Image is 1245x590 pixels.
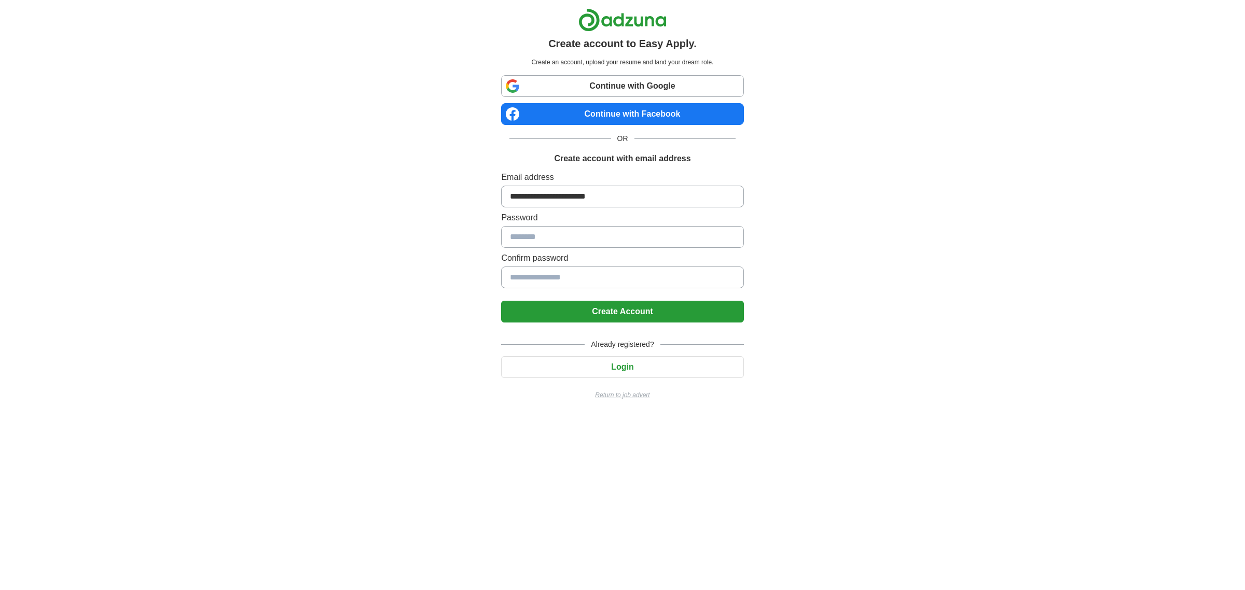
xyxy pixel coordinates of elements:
button: Create Account [501,301,743,322]
p: Create an account, upload your resume and land your dream role. [503,58,741,67]
img: Adzuna logo [578,8,667,32]
button: Login [501,356,743,378]
span: OR [611,133,634,144]
a: Login [501,362,743,371]
label: Password [501,212,743,224]
a: Continue with Google [501,75,743,97]
a: Continue with Facebook [501,103,743,125]
span: Already registered? [585,339,660,350]
h1: Create account to Easy Apply. [548,36,697,51]
h1: Create account with email address [554,152,690,165]
a: Return to job advert [501,390,743,400]
label: Email address [501,171,743,184]
label: Confirm password [501,252,743,264]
